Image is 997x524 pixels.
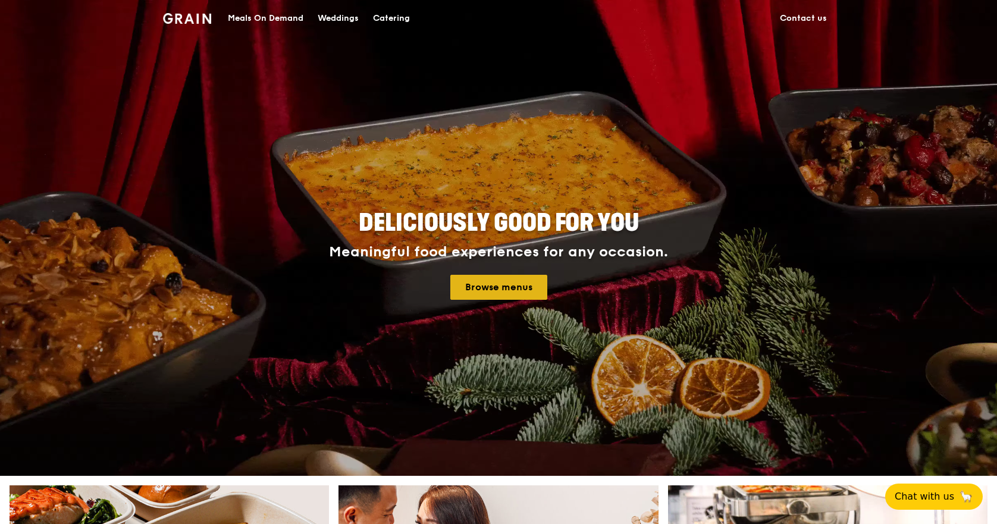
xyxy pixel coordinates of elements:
div: Meals On Demand [228,1,303,36]
a: Weddings [311,1,366,36]
div: Weddings [318,1,359,36]
button: Chat with us🦙 [885,484,983,510]
div: Catering [373,1,410,36]
span: Deliciously good for you [359,209,639,237]
img: Grain [163,13,211,24]
a: Browse menus [450,275,547,300]
a: Catering [366,1,417,36]
span: Chat with us [895,490,954,504]
div: Meaningful food experiences for any occasion. [284,244,713,261]
span: 🦙 [959,490,973,504]
a: Contact us [773,1,834,36]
